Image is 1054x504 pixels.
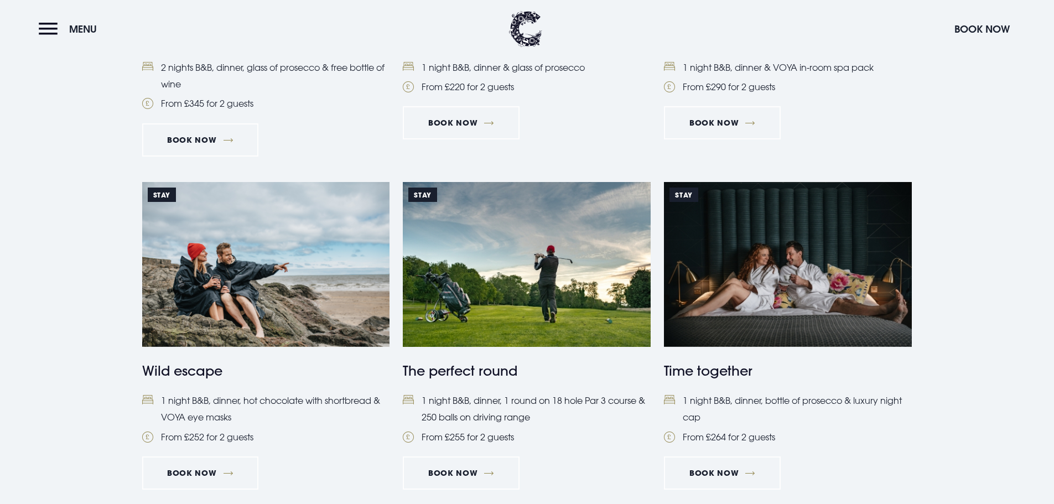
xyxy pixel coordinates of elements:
[403,456,519,490] a: Book Now
[142,361,390,381] h4: Wild escape
[142,392,390,426] li: 1 night B&B, dinner, hot chocolate with shortbread & VOYA eye masks
[39,17,102,41] button: Menu
[664,79,912,95] li: From £290 for 2 guests
[142,95,390,112] li: From £345 for 2 guests
[403,182,651,347] img: A man playing golf on a hotel golf break in Northern Ireland.
[403,79,651,95] li: From £220 for 2 guests
[664,432,675,443] img: Pound Coin
[142,429,390,445] li: From £252 for 2 guests
[148,188,176,202] span: STAY
[403,62,414,71] img: Bed
[142,182,390,347] img: https://clandeboyelodge.s3-assets.com/offer-thumbnails/wild-escape-special-offer.png
[403,182,651,445] a: Stay A man playing golf on a hotel golf break in Northern Ireland. The perfect round Bed1 night B...
[669,188,698,202] span: Stay
[664,429,912,445] li: From £264 for 2 guests
[664,395,675,404] img: Bed
[142,123,258,157] a: Book Now
[509,11,542,47] img: Clandeboye Lodge
[664,361,912,381] h4: Time together
[408,188,437,202] span: Stay
[664,81,675,92] img: Pound Coin
[142,62,153,71] img: Bed
[142,59,390,93] li: 2 nights B&B, dinner, glass of prosecco & free bottle of wine
[403,361,651,381] h4: The perfect round
[403,429,651,445] li: From £255 for 2 guests
[403,392,651,426] li: 1 night B&B, dinner, 1 round on 18 hole Par 3 course & 250 balls on driving range
[403,395,414,404] img: Bed
[664,59,912,76] li: 1 night B&B, dinner & VOYA in-room spa pack
[403,106,519,139] a: Book Now
[664,182,912,445] a: Stay A couple in white robes sharing a laugh on a bed, enjoying a romantic hotel package in North...
[664,106,780,139] a: Book Now
[142,432,153,443] img: Pound Coin
[664,456,780,490] a: Book Now
[664,182,912,347] img: A couple in white robes sharing a laugh on a bed, enjoying a romantic hotel package in Northern I...
[949,17,1015,41] button: Book Now
[403,432,414,443] img: Pound Coin
[142,98,153,109] img: Pound Coin
[664,62,675,71] img: Bed
[403,81,414,92] img: Pound Coin
[69,23,97,35] span: Menu
[142,395,153,404] img: Bed
[142,182,390,445] a: STAY https://clandeboyelodge.s3-assets.com/offer-thumbnails/wild-escape-special-offer.png Wild es...
[142,456,258,490] a: BOOK NOW
[403,59,651,76] li: 1 night B&B, dinner & glass of prosecco
[664,392,912,426] li: 1 night B&B, dinner, bottle of prosecco & luxury night cap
